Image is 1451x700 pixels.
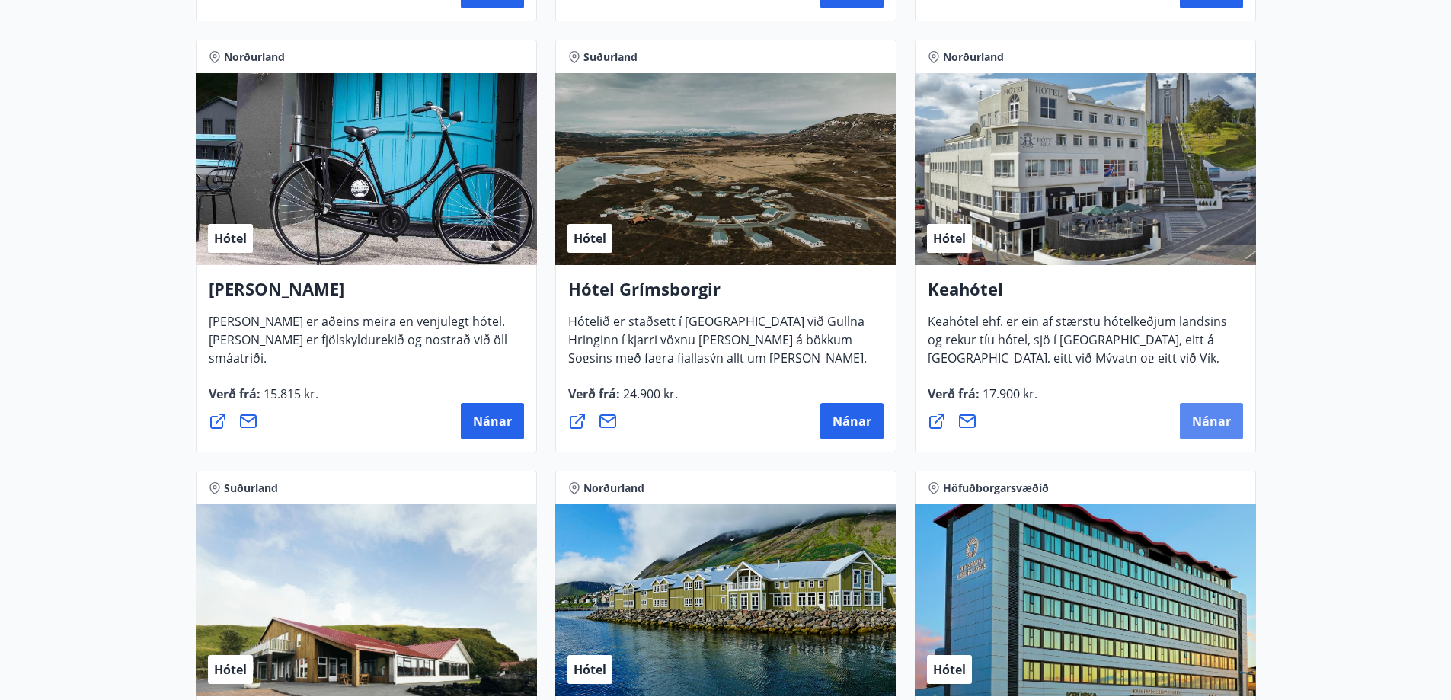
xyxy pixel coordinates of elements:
[574,230,606,247] span: Hótel
[209,313,507,379] span: [PERSON_NAME] er aðeins meira en venjulegt hótel. [PERSON_NAME] er fjölskyldurekið og nostrað við...
[583,481,644,496] span: Norðurland
[943,481,1049,496] span: Höfuðborgarsvæðið
[928,385,1037,414] span: Verð frá :
[933,230,966,247] span: Hótel
[583,50,638,65] span: Suðurland
[209,277,524,312] h4: [PERSON_NAME]
[933,661,966,678] span: Hótel
[833,413,871,430] span: Nánar
[224,50,285,65] span: Norðurland
[260,385,318,402] span: 15.815 kr.
[568,277,884,312] h4: Hótel Grímsborgir
[928,277,1243,312] h4: Keahótel
[574,661,606,678] span: Hótel
[1180,403,1243,439] button: Nánar
[461,403,524,439] button: Nánar
[928,313,1227,415] span: Keahótel ehf. er ein af stærstu hótelkeðjum landsins og rekur tíu hótel, sjö í [GEOGRAPHIC_DATA],...
[209,385,318,414] span: Verð frá :
[620,385,678,402] span: 24.900 kr.
[473,413,512,430] span: Nánar
[820,403,884,439] button: Nánar
[568,313,867,415] span: Hótelið er staðsett í [GEOGRAPHIC_DATA] við Gullna Hringinn í kjarri vöxnu [PERSON_NAME] á bökkum...
[980,385,1037,402] span: 17.900 kr.
[214,230,247,247] span: Hótel
[568,385,678,414] span: Verð frá :
[943,50,1004,65] span: Norðurland
[224,481,278,496] span: Suðurland
[214,661,247,678] span: Hótel
[1192,413,1231,430] span: Nánar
